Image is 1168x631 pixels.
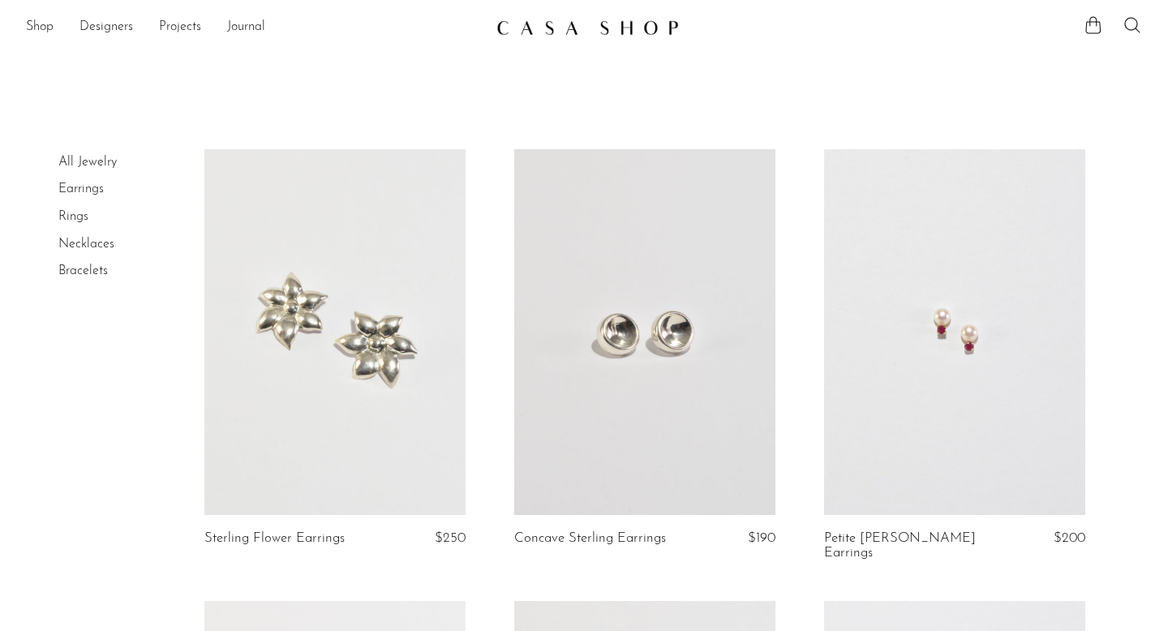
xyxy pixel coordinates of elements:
nav: Desktop navigation [26,14,483,41]
a: Bracelets [58,264,108,277]
a: Journal [227,17,265,38]
span: $190 [748,531,775,545]
ul: NEW HEADER MENU [26,14,483,41]
a: Sterling Flower Earrings [204,531,345,546]
a: Projects [159,17,201,38]
a: Petite [PERSON_NAME] Earrings [824,531,997,561]
a: Designers [79,17,133,38]
a: Rings [58,210,88,223]
a: All Jewelry [58,156,117,169]
span: $200 [1054,531,1085,545]
a: Concave Sterling Earrings [514,531,666,546]
span: $250 [435,531,466,545]
a: Shop [26,17,54,38]
a: Necklaces [58,238,114,251]
a: Earrings [58,182,104,195]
